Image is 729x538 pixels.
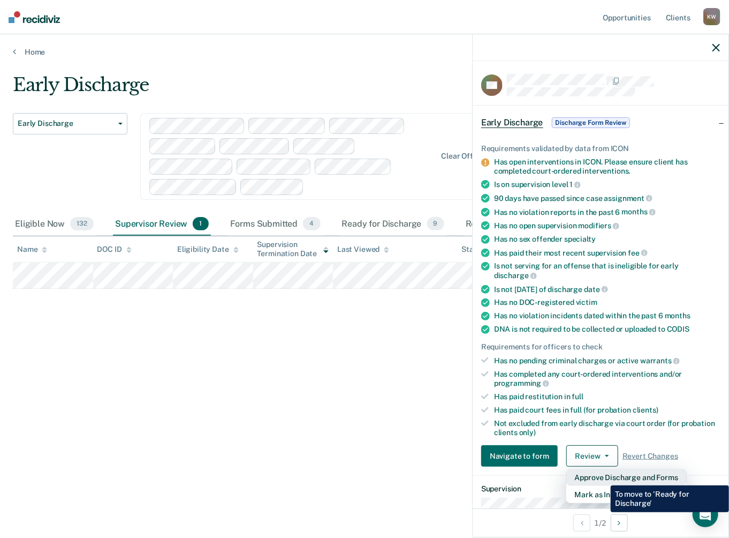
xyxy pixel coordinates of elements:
button: Mark as Ineligible [566,486,687,503]
span: only) [519,428,536,437]
div: Eligibility Date [177,245,239,254]
span: specialty [564,235,596,243]
div: Eligible Now [13,213,96,236]
button: Navigate to form [481,445,558,467]
span: 132 [70,217,94,231]
span: modifiers [579,221,620,230]
div: Has no sex offender [494,235,720,244]
a: Navigate to form link [481,445,562,467]
div: K W [703,8,720,25]
div: Has paid court fees in full (for probation [494,406,720,415]
div: Is not serving for an offense that is ineligible for early [494,261,720,280]
div: Is not [DATE] of discharge [494,285,720,294]
span: 1 [570,180,581,189]
div: Early Discharge [13,74,560,104]
div: Ready for Discharge [340,213,446,236]
span: Early Discharge [481,117,543,128]
div: Has completed any court-ordered interventions and/or [494,370,720,388]
span: Early Discharge [18,119,114,128]
div: Forms Submitted [228,213,323,236]
span: months [622,207,656,216]
span: 1 [193,217,208,231]
div: Open Intercom Messenger [693,502,718,527]
div: Early DischargeDischarge Form Review [473,106,728,140]
div: Has paid restitution in [494,392,720,401]
div: Has no open supervision [494,221,720,230]
span: months [665,311,690,320]
span: 4 [303,217,320,231]
div: Has no violation incidents dated within the past 6 [494,311,720,320]
div: DOC ID [97,245,132,254]
button: Approve Discharge and Forms [566,469,687,486]
span: date [584,285,608,294]
span: warrants [640,356,680,365]
div: DNA is not required to be collected or uploaded to [494,325,720,334]
div: Supervision Termination Date [257,240,329,258]
div: Requirements for officers to check [481,342,720,352]
div: 1 / 2 [473,509,728,537]
div: Revisions Requests [464,213,565,236]
div: 90 days have passed since case [494,193,720,203]
span: assignment [604,194,652,203]
span: CODIS [667,325,689,333]
div: Not excluded from early discharge via court order (for probation clients [494,419,720,437]
div: Clear officers [441,152,490,161]
span: full [572,392,583,401]
span: fee [628,249,648,257]
div: Status [461,245,484,254]
span: discharge [494,271,537,280]
div: Last Viewed [337,245,389,254]
span: 9 [427,217,444,231]
div: Has open interventions in ICON. Please ensure client has completed court-ordered interventions. [494,158,720,176]
img: Recidiviz [9,11,60,23]
div: Is on supervision level [494,180,720,189]
button: Previous Opportunity [573,514,590,532]
a: Home [13,47,716,57]
div: Requirements validated by data from ICON [481,144,720,153]
dt: Supervision [481,484,720,494]
button: Review [566,445,618,467]
div: Name [17,245,47,254]
span: Discharge Form Review [552,117,630,128]
div: Has no pending criminal charges or active [494,356,720,365]
button: Next Opportunity [611,514,628,532]
span: programming [494,379,549,387]
span: victim [576,298,597,307]
div: Has no DOC-registered [494,298,720,307]
span: clients) [633,406,658,414]
div: Has paid their most recent supervision [494,248,720,258]
span: Revert Changes [622,452,678,461]
div: Supervisor Review [113,213,211,236]
div: Has no violation reports in the past 6 [494,207,720,217]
